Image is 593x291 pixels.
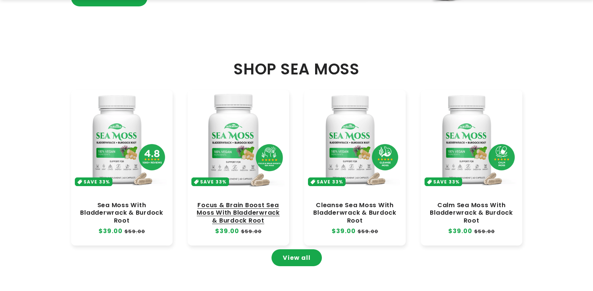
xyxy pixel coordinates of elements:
[195,202,282,224] a: Focus & Brain Boost Sea Moss With Bladderwrack & Burdock Root
[312,202,398,224] a: Cleanse Sea Moss With Bladderwrack & Burdock Root
[71,90,522,246] ul: Slider
[271,249,322,266] a: View all products in the Sea Moss Capsules collection
[79,202,165,224] a: Sea Moss With Bladderwrack & Burdock Root
[428,202,515,224] a: Calm Sea Moss With Bladderwrack & Burdock Root
[71,60,522,79] h2: SHOP SEA MOSS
